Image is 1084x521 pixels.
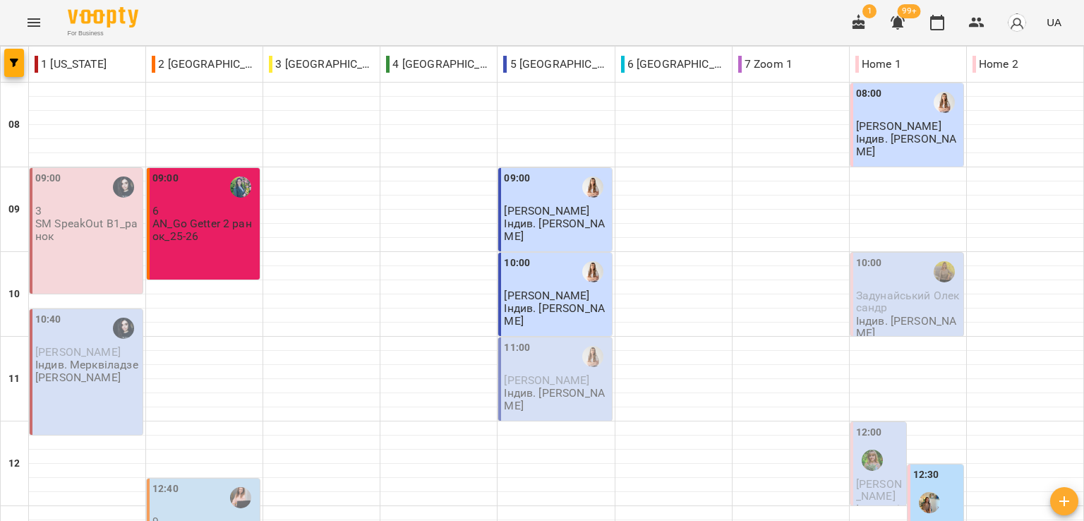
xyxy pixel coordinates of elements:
[113,318,134,339] img: Мерквіладзе Саломе Теймуразівна
[35,205,140,217] p: 3
[8,371,20,387] h6: 11
[152,171,179,186] label: 09:00
[152,481,179,497] label: 12:40
[386,56,491,73] p: 4 [GEOGRAPHIC_DATA]
[582,346,603,367] img: Михно Віта Олександрівна
[35,345,121,359] span: [PERSON_NAME]
[856,477,902,503] span: [PERSON_NAME]
[856,133,960,157] p: Індив. [PERSON_NAME]
[68,7,138,28] img: Voopty Logo
[503,56,608,73] p: 5 [GEOGRAPHIC_DATA]
[972,56,1018,73] p: Home 2
[152,205,257,217] p: 6
[856,425,882,441] label: 12:00
[68,29,138,38] span: For Business
[582,176,603,198] img: Михно Віта Олександрівна
[8,202,20,217] h6: 09
[504,256,530,271] label: 10:00
[8,456,20,472] h6: 12
[35,56,107,73] p: 1 [US_STATE]
[934,261,955,282] img: Бринько Анастасія Сергіївна
[504,387,608,412] p: Індив. [PERSON_NAME]
[582,261,603,282] img: Михно Віта Олександрівна
[35,217,140,242] p: SM SpeakOut B1_ранок
[113,176,134,198] img: Мерквіладзе Саломе Теймуразівна
[621,56,726,73] p: 6 [GEOGRAPHIC_DATA]
[35,359,140,383] p: Індив. Мерквіладзе [PERSON_NAME]
[17,6,51,40] button: Menu
[856,289,960,314] span: Задунайський Олександр
[856,86,882,102] label: 08:00
[504,171,530,186] label: 09:00
[862,4,877,18] span: 1
[152,217,257,242] p: AN_Go Getter 2 ранок_25-26
[1050,487,1078,515] button: Створити урок
[152,56,257,73] p: 2 [GEOGRAPHIC_DATA]
[1047,15,1061,30] span: UA
[230,176,251,198] img: Нетеса Альона Станіславівна
[856,315,960,340] p: Індив. [PERSON_NAME]
[504,302,608,327] p: Індив. [PERSON_NAME]
[504,204,589,217] span: [PERSON_NAME]
[862,450,883,471] img: Дворова Ксенія Василівна
[269,56,374,73] p: 3 [GEOGRAPHIC_DATA]
[230,487,251,508] img: Коляда Юлія Алішерівна
[913,467,939,483] label: 12:30
[934,92,955,113] img: Михно Віта Олександрівна
[738,56,793,73] p: 7 Zoom 1
[855,56,901,73] p: Home 1
[35,171,61,186] label: 09:00
[504,373,589,387] span: [PERSON_NAME]
[1007,13,1027,32] img: avatar_s.png
[8,287,20,302] h6: 10
[856,256,882,271] label: 10:00
[35,312,61,328] label: 10:40
[8,117,20,133] h6: 08
[898,4,921,18] span: 99+
[1041,9,1067,35] button: UA
[856,119,941,133] span: [PERSON_NAME]
[504,289,589,302] span: [PERSON_NAME]
[919,492,940,513] img: Шевчук Аліна Олегівна
[504,340,530,356] label: 11:00
[504,217,608,242] p: Індив. [PERSON_NAME]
